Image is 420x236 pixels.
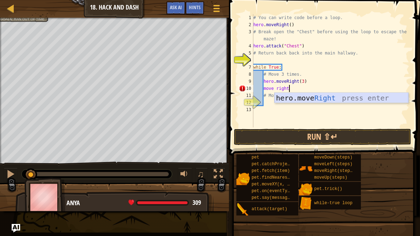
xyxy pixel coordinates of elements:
span: pet.moveXY(x, y) [252,182,292,187]
span: while-true loop [314,201,352,206]
img: portrait.png [299,197,312,210]
img: portrait.png [299,162,312,175]
button: Ctrl + P: Pause [4,168,18,182]
span: pet.fetch(item) [252,168,290,173]
span: pet.on(eventType, handler) [252,189,318,194]
span: pet [252,155,259,160]
span: pet.say(message) [252,195,292,200]
span: pet.catchProjectile(arrow) [252,162,318,167]
img: portrait.png [236,172,250,185]
div: 4 [239,42,253,50]
img: thang_avatar_frame.png [24,178,65,217]
div: 11 [239,92,253,99]
div: 9 [239,78,253,85]
div: 10 [239,85,253,92]
div: 12 [239,99,253,106]
div: Anya [67,198,206,208]
span: pet.findNearestByType(type) [252,175,320,180]
div: 2 [239,21,253,28]
span: moveRight(steps) [314,168,355,173]
span: : [12,17,14,21]
span: Hints [189,4,201,11]
button: Ask AI [12,224,20,232]
span: Ran out of time [14,17,44,21]
button: Run ⇧↵ [234,129,411,145]
img: portrait.png [299,183,312,196]
div: 6 [239,57,253,64]
div: 3 [239,28,253,42]
div: 5 [239,50,253,57]
span: moveLeft(steps) [314,162,352,167]
span: 309 [192,198,201,207]
span: moveUp(steps) [314,175,347,180]
button: ♫ [196,168,208,182]
span: ♫ [197,169,204,179]
div: 7 [239,64,253,71]
img: portrait.png [236,203,250,216]
button: Ask AI [166,1,185,15]
div: 1 [239,14,253,21]
button: Adjust volume [178,168,192,182]
div: 8 [239,71,253,78]
span: attack(target) [252,207,287,212]
button: Show game menu [208,1,225,18]
span: moveDown(steps) [314,155,352,160]
button: Toggle fullscreen [211,168,225,182]
span: Ask AI [170,4,182,11]
div: 13 [239,106,253,113]
div: health: 309 / 309 [128,200,201,206]
span: pet.trick() [314,186,342,191]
